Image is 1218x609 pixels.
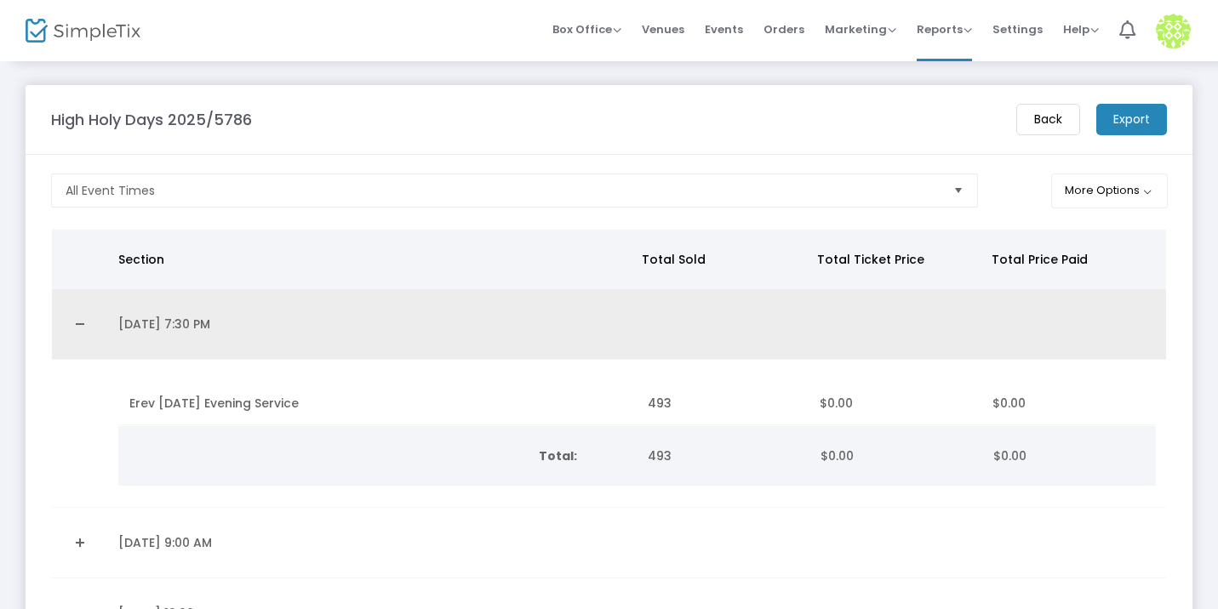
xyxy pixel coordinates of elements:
span: Orders [763,8,804,51]
button: More Options [1051,174,1168,208]
th: Section [108,230,632,289]
span: $0.00 [993,447,1026,464]
span: Erev [DATE] Evening Service [129,395,299,412]
td: [DATE] 9:00 AM [108,508,637,578]
a: Collapse Details [62,310,98,338]
span: Reports [917,21,972,37]
span: 493 [648,395,672,412]
span: $0.00 [821,447,854,464]
span: Total Ticket Price [817,251,924,268]
span: Total Price Paid [992,251,1088,268]
button: Select [946,174,970,207]
span: Help [1063,21,1099,37]
span: Venues [642,8,684,51]
th: Total Sold [632,230,806,289]
m-button: Back [1016,104,1080,135]
span: Box Office [552,21,621,37]
a: Expand Details [62,529,98,556]
span: 493 [648,447,672,464]
span: All Event Times [66,182,155,199]
span: $0.00 [992,395,1026,412]
td: [DATE] 7:30 PM [108,289,637,360]
span: $0.00 [820,395,853,412]
span: Marketing [825,21,896,37]
m-button: Export [1096,104,1167,135]
b: Total: [539,447,577,464]
m-panel-title: High Holy Days 2025/5786 [51,108,252,131]
span: Settings [992,8,1043,51]
div: Data table [119,382,1155,425]
span: Events [705,8,743,51]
